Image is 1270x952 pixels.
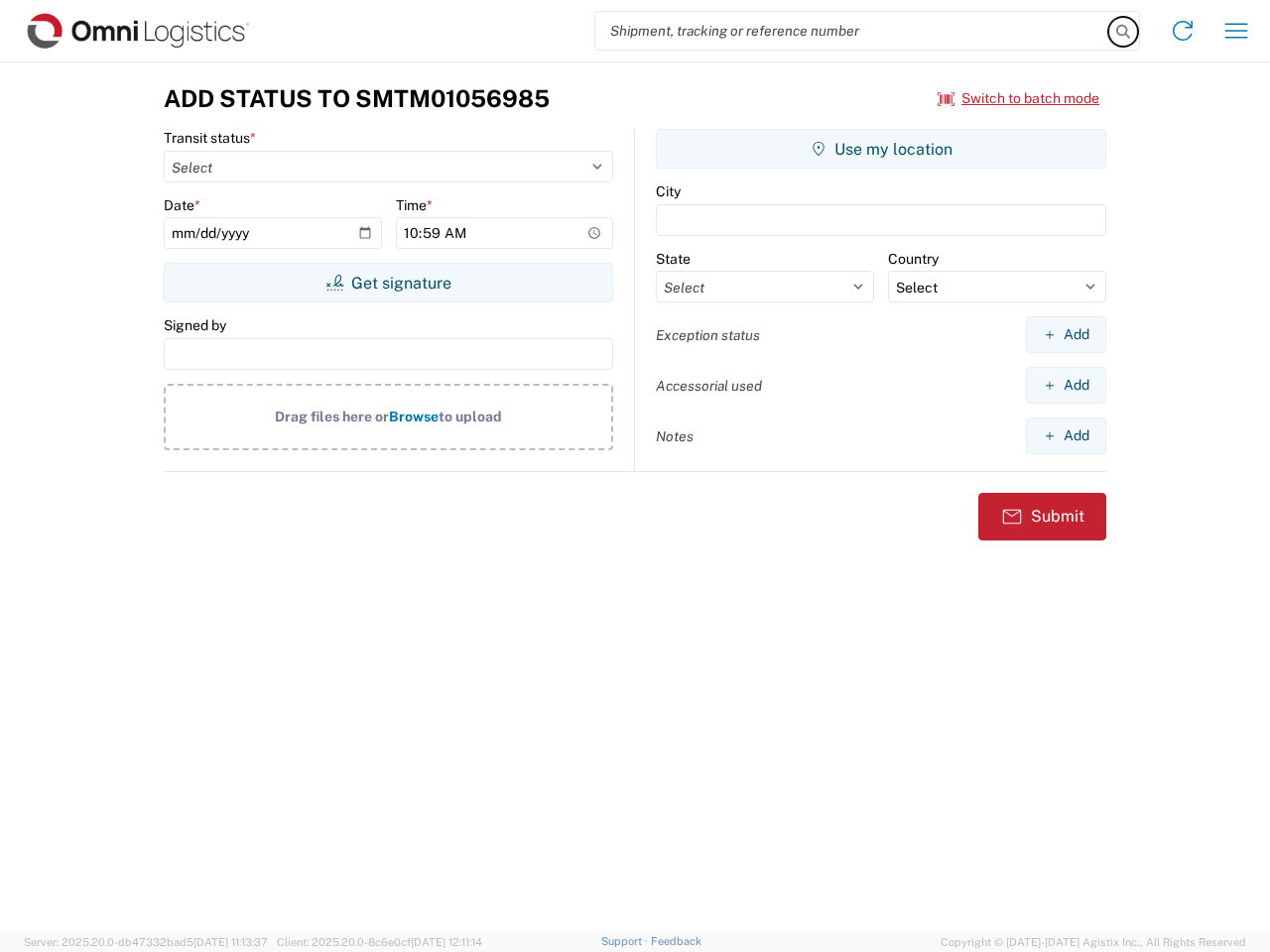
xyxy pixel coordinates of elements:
label: Country [888,250,939,268]
span: to upload [439,409,502,424]
label: City [656,182,681,200]
label: Notes [656,427,694,445]
label: State [656,250,691,268]
label: Transit status [164,129,256,147]
a: Feedback [651,935,701,947]
label: Date [164,196,200,214]
button: Add [1026,367,1106,404]
span: Copyright © [DATE]-[DATE] Agistix Inc., All Rights Reserved [941,933,1246,951]
button: Switch to batch mode [938,82,1099,115]
span: Server: 2025.20.0-db47332bad5 [24,936,268,948]
button: Add [1026,316,1106,353]
span: Client: 2025.20.0-8c6e0cf [277,936,482,948]
label: Accessorial used [656,377,762,395]
input: Shipment, tracking or reference number [595,12,1109,50]
a: Support [601,935,651,947]
label: Time [396,196,433,214]
button: Add [1026,417,1106,454]
span: Browse [389,409,439,424]
button: Use my location [656,129,1106,169]
h3: Add Status to SMTM01056985 [164,84,550,113]
label: Signed by [164,316,226,334]
label: Exception status [656,326,760,344]
span: [DATE] 12:11:14 [411,936,482,948]
button: Submit [978,493,1106,540]
span: Drag files here or [275,409,389,424]
button: Get signature [164,263,613,302]
span: [DATE] 11:13:37 [193,936,268,948]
